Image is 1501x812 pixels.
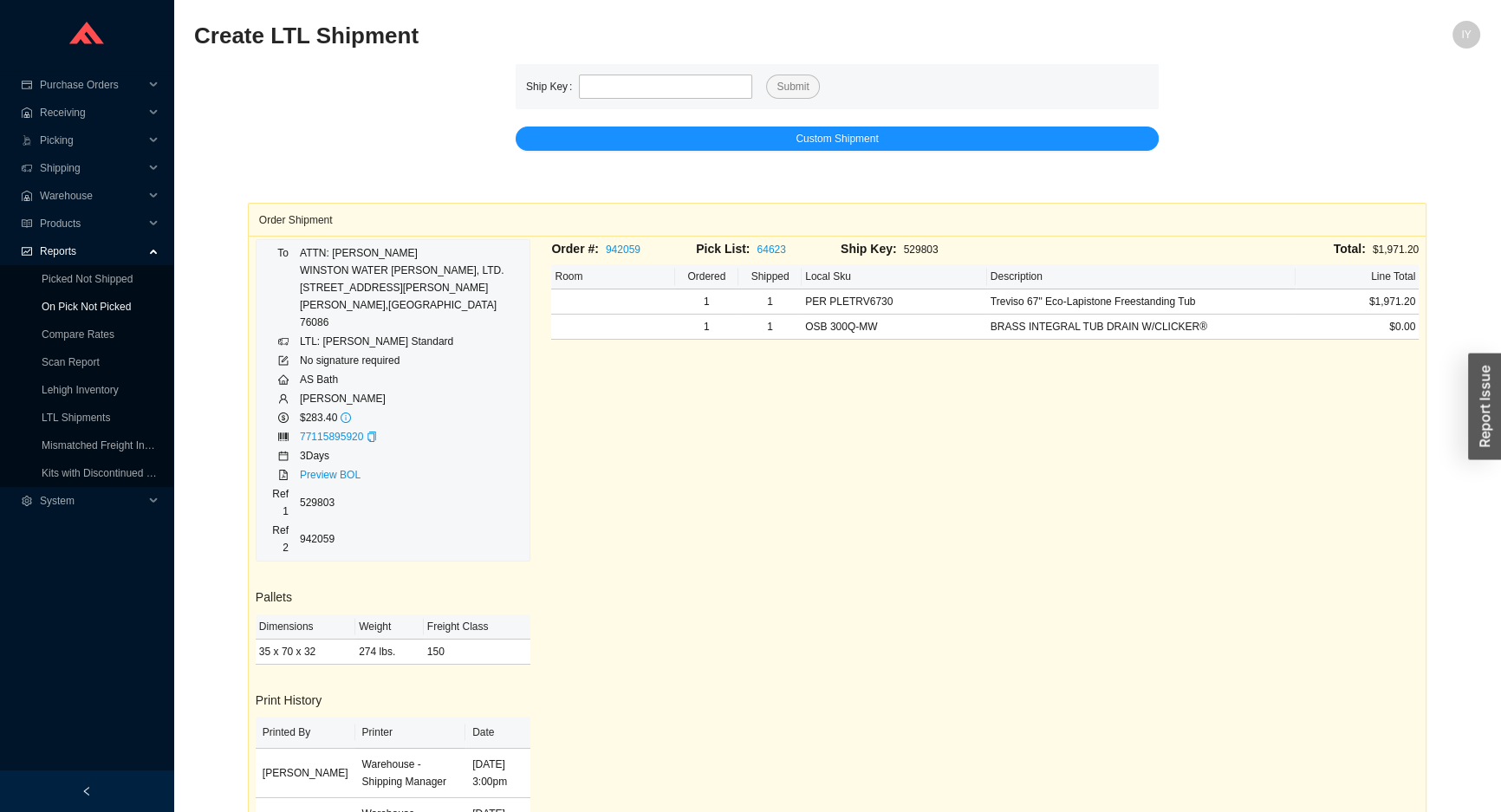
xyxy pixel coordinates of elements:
th: Printer [355,717,466,749]
td: 1 [675,315,738,340]
td: 942059 [299,521,523,557]
a: On Pick Not Picked [42,301,131,313]
a: 77115895920 [300,431,363,443]
td: LTL: [PERSON_NAME] Standard [299,332,523,351]
td: 1 [738,289,802,315]
span: Pick List: [696,242,750,256]
th: Dimensions [256,614,355,640]
span: copy [367,432,377,442]
h2: Create LTL Shipment [194,21,1159,51]
a: Lehigh Inventory [42,384,119,396]
div: BRASS INTEGRAL TUB DRAIN W/CLICKER® [991,318,1292,335]
span: System [40,487,144,515]
th: Date [465,717,530,749]
span: credit-card [21,80,33,90]
div: $1,971.20 [985,239,1419,259]
span: file-pdf [278,470,289,480]
div: Copy [367,428,377,445]
a: Scan Report [42,356,100,368]
a: Compare Rates [42,328,114,341]
h3: Pallets [256,588,531,607]
div: ATTN: [PERSON_NAME] WINSTON WATER [PERSON_NAME], LTD. [STREET_ADDRESS][PERSON_NAME] [PERSON_NAME]... [300,244,522,331]
a: Mismatched Freight Invoices [42,439,174,451]
span: read [21,218,33,229]
span: home [278,374,289,385]
td: $283.40 [299,408,523,427]
td: 529803 [299,484,523,521]
span: Purchase Orders [40,71,144,99]
a: Preview BOL [300,469,361,481]
th: Printed By [256,717,355,749]
button: Submit [766,75,819,99]
th: Shipped [738,264,802,289]
td: Ref 1 [263,484,299,521]
div: 529803 [841,239,985,259]
td: OSB 300Q-MW [802,315,987,340]
a: LTL Shipments [42,412,110,424]
button: Custom Shipment [516,127,1159,151]
td: $1,971.20 [1296,289,1419,315]
td: Warehouse - Shipping Manager [355,749,466,798]
td: [PERSON_NAME] [299,389,523,408]
span: dollar [278,412,289,423]
span: IY [1461,21,1471,49]
th: Local Sku [802,264,987,289]
label: Ship Key [526,75,579,99]
span: Order #: [551,242,598,256]
td: 150 [424,640,531,665]
td: [PERSON_NAME] [256,749,355,798]
div: Treviso 67" Eco-Lapistone Freestanding Tub [991,293,1292,310]
td: 3 Day s [299,446,523,465]
div: Order Shipment [259,204,1415,236]
span: left [81,786,92,796]
a: 64623 [757,244,785,256]
span: Warehouse [40,182,144,210]
td: [DATE] 3:00pm [465,749,530,798]
td: No signature required [299,351,523,370]
td: 1 [738,315,802,340]
span: setting [21,496,33,506]
a: Picked Not Shipped [42,273,133,285]
span: Reports [40,237,144,265]
th: Freight Class [424,614,531,640]
th: Line Total [1296,264,1419,289]
td: Ref 2 [263,521,299,557]
td: 35 x 70 x 32 [256,640,355,665]
td: 274 lbs. [355,640,424,665]
td: AS Bath [299,370,523,389]
span: Receiving [40,99,144,127]
span: Custom Shipment [796,130,878,147]
a: 942059 [606,244,640,256]
th: Room [551,264,674,289]
span: Shipping [40,154,144,182]
h3: Print History [256,691,531,711]
span: Products [40,210,144,237]
span: Picking [40,127,144,154]
span: user [278,393,289,404]
td: PER PLETRV6730 [802,289,987,315]
span: fund [21,246,33,257]
span: Total: [1334,242,1366,256]
td: 1 [675,289,738,315]
th: Description [987,264,1296,289]
span: calendar [278,451,289,461]
td: To [263,244,299,332]
span: barcode [278,432,289,442]
span: info-circle [341,412,351,423]
td: $0.00 [1296,315,1419,340]
span: Ship Key: [841,242,897,256]
th: Ordered [675,264,738,289]
a: Kits with Discontinued Parts [42,467,171,479]
th: Weight [355,614,424,640]
span: form [278,355,289,366]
